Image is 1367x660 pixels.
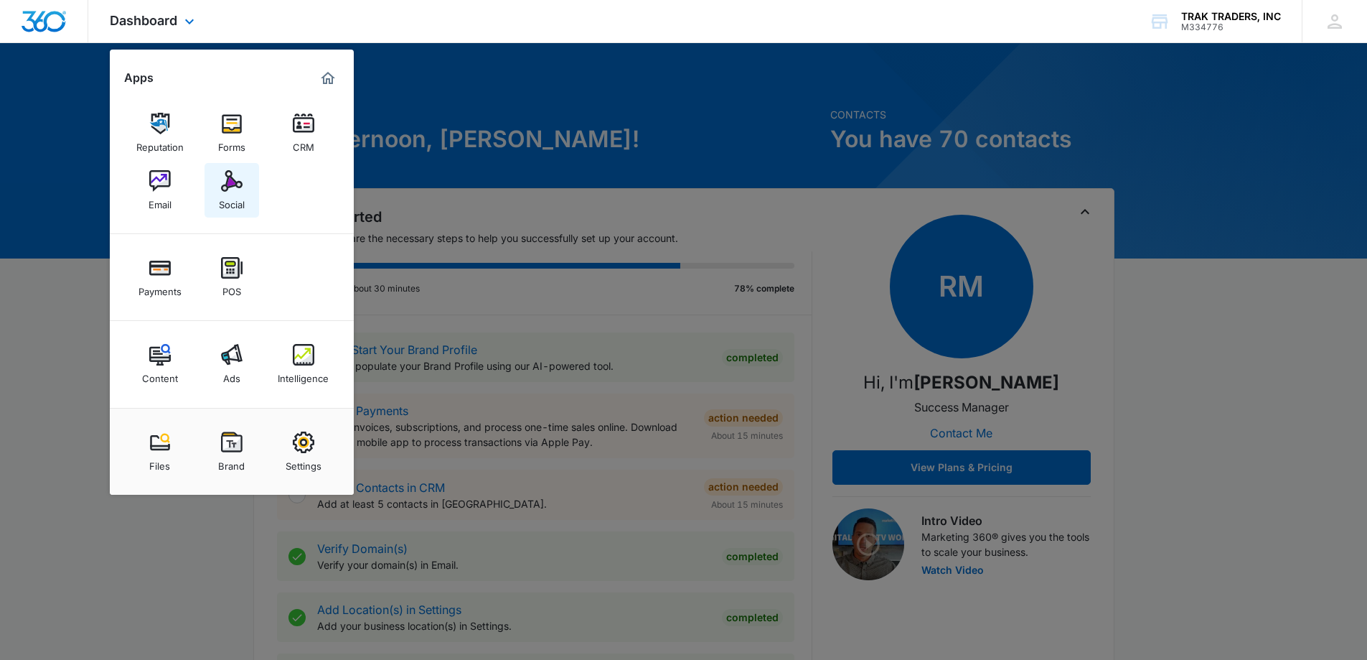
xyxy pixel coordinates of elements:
[223,366,240,384] div: Ads
[142,366,178,384] div: Content
[205,163,259,218] a: Social
[205,106,259,160] a: Forms
[138,279,182,297] div: Payments
[218,134,245,153] div: Forms
[133,250,187,305] a: Payments
[133,106,187,160] a: Reputation
[1181,22,1281,32] div: account id
[278,366,329,384] div: Intelligence
[149,453,170,472] div: Files
[219,192,245,210] div: Social
[276,424,331,479] a: Settings
[124,71,154,85] h2: Apps
[286,453,321,472] div: Settings
[205,424,259,479] a: Brand
[316,67,339,90] a: Marketing 360® Dashboard
[218,453,245,472] div: Brand
[293,134,314,153] div: CRM
[149,192,172,210] div: Email
[110,13,177,28] span: Dashboard
[133,424,187,479] a: Files
[1181,11,1281,22] div: account name
[133,163,187,218] a: Email
[222,279,241,297] div: POS
[136,134,184,153] div: Reputation
[205,250,259,305] a: POS
[205,337,259,391] a: Ads
[133,337,187,391] a: Content
[276,337,331,391] a: Intelligence
[276,106,331,160] a: CRM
